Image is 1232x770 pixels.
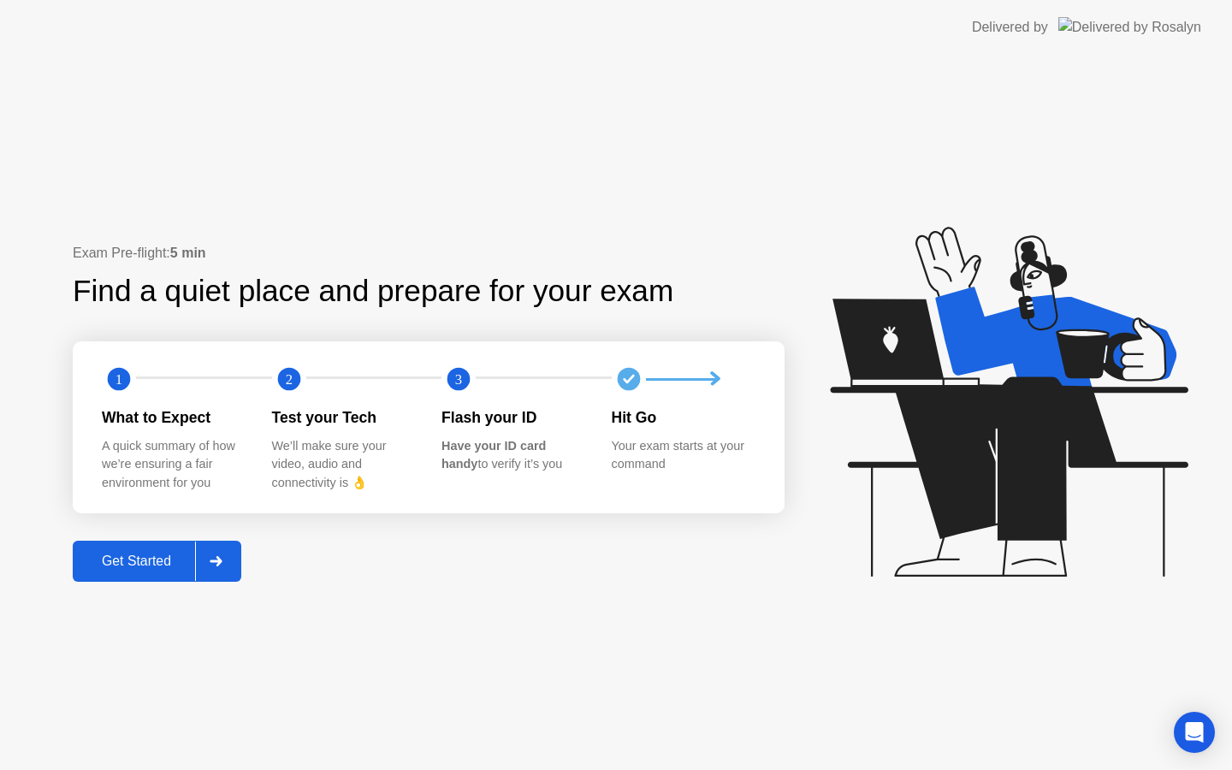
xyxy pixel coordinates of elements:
[73,269,676,314] div: Find a quiet place and prepare for your exam
[972,17,1048,38] div: Delivered by
[612,406,755,429] div: Hit Go
[272,437,415,493] div: We’ll make sure your video, audio and connectivity is 👌
[441,406,584,429] div: Flash your ID
[73,541,241,582] button: Get Started
[170,246,206,260] b: 5 min
[441,437,584,474] div: to verify it’s you
[612,437,755,474] div: Your exam starts at your command
[285,371,292,388] text: 2
[102,437,245,493] div: A quick summary of how we’re ensuring a fair environment for you
[1058,17,1201,37] img: Delivered by Rosalyn
[115,371,122,388] text: 1
[1174,712,1215,753] div: Open Intercom Messenger
[441,439,546,471] b: Have your ID card handy
[102,406,245,429] div: What to Expect
[73,243,785,264] div: Exam Pre-flight:
[78,554,195,569] div: Get Started
[272,406,415,429] div: Test your Tech
[455,371,462,388] text: 3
